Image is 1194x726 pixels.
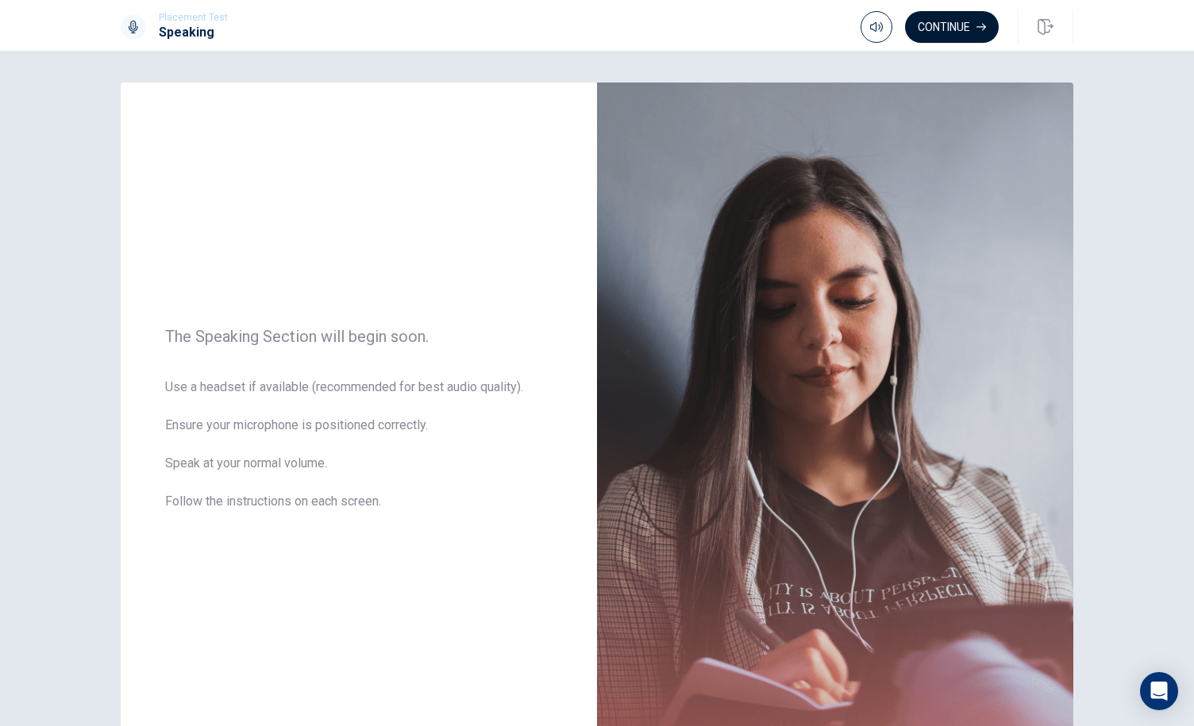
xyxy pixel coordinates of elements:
[159,23,228,42] h1: Speaking
[165,378,553,530] span: Use a headset if available (recommended for best audio quality). Ensure your microphone is positi...
[1140,672,1178,710] div: Open Intercom Messenger
[159,12,228,23] span: Placement Test
[905,11,999,43] button: Continue
[165,327,553,346] span: The Speaking Section will begin soon.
